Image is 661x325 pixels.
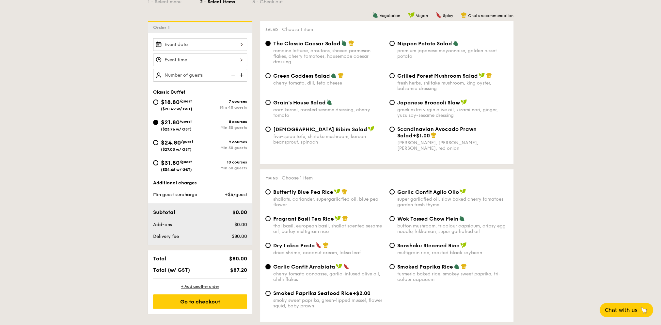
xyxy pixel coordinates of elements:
div: thai basil, european basil, shallot scented sesame oil, barley multigrain rice [273,223,384,234]
div: cherry tomato concasse, garlic-infused olive oil, chilli flakes [273,271,384,282]
img: icon-vegan.f8ff3823.svg [334,189,340,194]
img: icon-vegetarian.fe4039eb.svg [453,40,459,46]
input: Sanshoku Steamed Ricemultigrain rice, roasted black soybean [389,243,395,248]
img: icon-spicy.37a8142b.svg [316,242,322,248]
input: Wok Tossed Chow Meinbutton mushroom, tricolour capsicum, cripsy egg noodle, kikkoman, super garli... [389,216,395,221]
span: Chef's recommendation [468,13,513,18]
span: ($34.66 w/ GST) [161,167,192,172]
img: icon-add.58712e84.svg [237,69,247,81]
img: icon-vegetarian.fe4039eb.svg [372,12,378,18]
span: ($27.03 w/ GST) [161,147,192,152]
img: icon-vegan.f8ff3823.svg [335,215,341,221]
img: icon-vegetarian.fe4039eb.svg [331,72,337,78]
span: Wok Tossed Chow Mein [397,216,458,222]
div: Additional charges [153,180,247,186]
input: $31.80/guest($34.66 w/ GST)10 coursesMin 30 guests [153,160,158,165]
div: cherry tomato, dill, feta cheese [273,80,384,86]
img: icon-chef-hat.a58ddaea.svg [323,242,329,248]
span: Garlic Confit Aglio Olio [397,189,459,195]
span: Grilled Forest Mushroom Salad [397,73,478,79]
input: Number of guests [153,69,247,82]
img: icon-chef-hat.a58ddaea.svg [461,12,467,18]
div: fresh herbs, shiitake mushroom, king oyster, balsamic dressing [397,80,508,91]
input: Event date [153,38,247,51]
img: icon-vegetarian.fe4039eb.svg [326,99,332,105]
input: $24.80/guest($27.03 w/ GST)9 coursesMin 30 guests [153,140,158,145]
span: $0.00 [234,222,247,227]
span: /guest [181,139,193,144]
div: greek extra virgin olive oil, kizami nori, ginger, yuzu soy-sesame dressing [397,107,508,118]
input: [DEMOGRAPHIC_DATA] Bibim Saladfive-spice tofu, shiitake mushroom, korean beansprout, spinach [265,127,271,132]
div: five-spice tofu, shiitake mushroom, korean beansprout, spinach [273,134,384,145]
img: icon-spicy.37a8142b.svg [343,263,349,269]
div: 8 courses [200,119,247,124]
span: Smoked Paprika Seafood Rice [273,290,353,296]
img: icon-vegetarian.fe4039eb.svg [341,40,347,46]
img: icon-vegan.f8ff3823.svg [368,126,374,132]
input: The Classic Caesar Saladromaine lettuce, croutons, shaved parmesan flakes, cherry tomatoes, house... [265,41,271,46]
span: Vegetarian [380,13,400,18]
input: Smoked Paprika Riceturmeric baked rice, smokey sweet paprika, tri-colour capsicum [389,264,395,269]
div: [PERSON_NAME], [PERSON_NAME], [PERSON_NAME], red onion [397,140,508,151]
span: $18.80 [161,99,180,106]
span: /guest [180,160,192,164]
span: Choose 1 item [282,175,313,181]
input: Garlic Confit Aglio Oliosuper garlicfied oil, slow baked cherry tomatoes, garden fresh thyme [389,189,395,194]
div: corn kernel, roasted sesame dressing, cherry tomato [273,107,384,118]
input: Grilled Forest Mushroom Saladfresh herbs, shiitake mushroom, king oyster, balsamic dressing [389,73,395,78]
div: Go to checkout [153,294,247,309]
img: icon-reduce.1d2dbef1.svg [228,69,237,81]
span: +$4/guest [224,192,247,197]
span: $24.80 [161,139,181,146]
span: /guest [180,99,192,103]
span: Order 1 [153,25,172,30]
div: dried shrimp, coconut cream, laksa leaf [273,250,384,255]
div: + Add another order [153,284,247,289]
span: $21.80 [161,119,180,126]
div: shallots, coriander, supergarlicfied oil, blue pea flower [273,196,384,208]
span: $80.00 [229,255,247,262]
span: Total (w/ GST) [153,267,190,273]
span: [DEMOGRAPHIC_DATA] Bibim Salad [273,126,367,132]
div: 10 courses [200,160,247,164]
img: icon-vegan.f8ff3823.svg [460,242,467,248]
span: Butterfly Blue Pea Rice [273,189,333,195]
input: Butterfly Blue Pea Riceshallots, coriander, supergarlicfied oil, blue pea flower [265,189,271,194]
div: smoky sweet paprika, green-lipped mussel, flower squid, baby prawn [273,298,384,309]
input: $18.80/guest($20.49 w/ GST)7 coursesMin 40 guests [153,100,158,105]
span: Salad [265,27,278,32]
input: $21.80/guest($23.76 w/ GST)8 coursesMin 30 guests [153,120,158,125]
div: romaine lettuce, croutons, shaved parmesan flakes, cherry tomatoes, housemade caesar dressing [273,48,384,65]
span: Spicy [443,13,453,18]
input: Grain's House Saladcorn kernel, roasted sesame dressing, cherry tomato [265,100,271,105]
span: Dry Laksa Pasta [273,242,315,249]
input: Fragrant Basil Tea Ricethai basil, european basil, shallot scented sesame oil, barley multigrain ... [265,216,271,221]
div: Min 30 guests [200,166,247,170]
img: icon-chef-hat.a58ddaea.svg [461,263,467,269]
img: icon-chef-hat.a58ddaea.svg [486,72,492,78]
span: $0.00 [232,209,247,215]
span: Choose 1 item [282,27,313,32]
span: $80.00 [231,234,247,239]
span: Green Goddess Salad [273,73,330,79]
input: Event time [153,54,247,66]
span: Delivery fee [153,234,179,239]
span: Chat with us [605,307,637,313]
img: icon-spicy.37a8142b.svg [436,12,442,18]
span: /guest [180,119,192,124]
span: Japanese Broccoli Slaw [397,100,460,106]
input: Garlic Confit Arrabiatacherry tomato concasse, garlic-infused olive oil, chilli flakes [265,264,271,269]
div: premium japanese mayonnaise, golden russet potato [397,48,508,59]
img: icon-chef-hat.a58ddaea.svg [348,40,354,46]
div: multigrain rice, roasted black soybean [397,250,508,255]
span: Garlic Confit Arrabiata [273,264,335,270]
span: Grain's House Salad [273,100,326,106]
span: 🦙 [640,306,648,314]
input: Green Goddess Saladcherry tomato, dill, feta cheese [265,73,271,78]
span: Classic Buffet [153,89,185,95]
span: Vegan [416,13,428,18]
img: icon-vegan.f8ff3823.svg [479,72,485,78]
button: Chat with us🦙 [600,303,653,317]
div: Min 30 guests [200,125,247,130]
span: Nippon Potato Salad [397,40,452,47]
